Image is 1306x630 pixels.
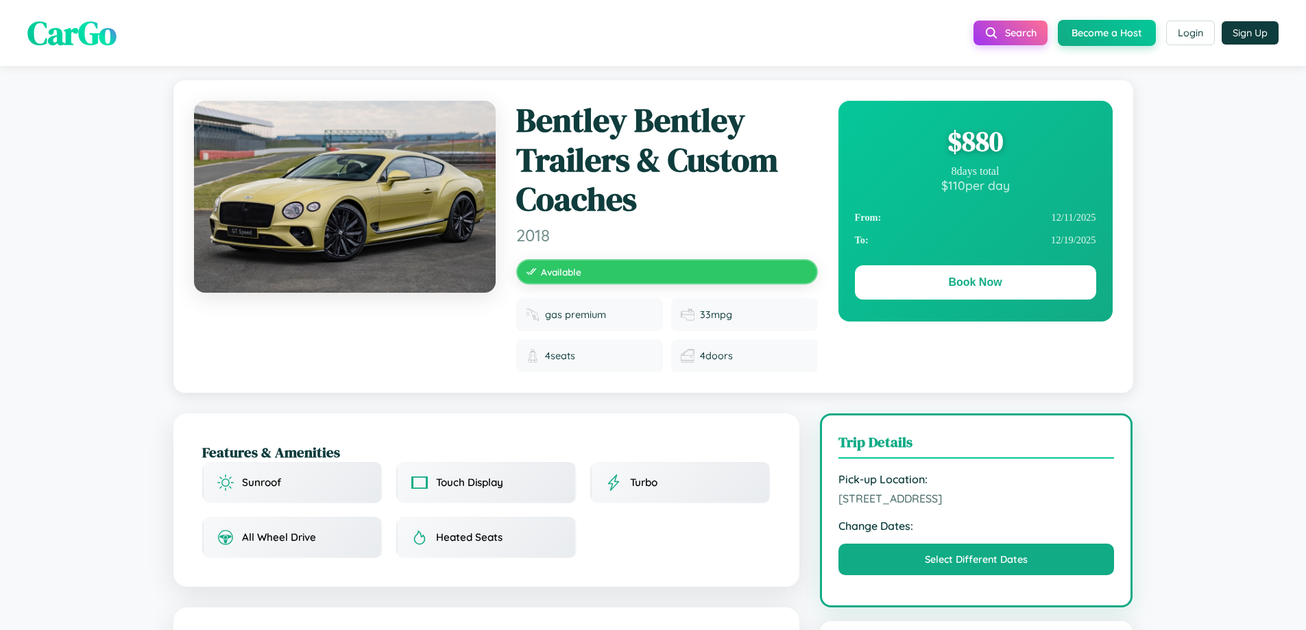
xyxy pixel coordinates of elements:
span: 4 seats [545,350,575,362]
button: Login [1166,21,1215,45]
img: Seats [526,349,540,363]
img: Fuel efficiency [681,308,694,322]
span: Touch Display [436,476,503,489]
button: Select Different Dates [838,544,1115,575]
strong: From: [855,212,882,223]
span: Sunroof [242,476,281,489]
span: CarGo [27,10,117,56]
div: 8 days total [855,165,1096,178]
div: $ 880 [855,123,1096,160]
span: gas premium [545,308,606,321]
img: Doors [681,349,694,363]
span: 4 doors [700,350,733,362]
button: Book Now [855,265,1096,300]
button: Search [974,21,1048,45]
span: Heated Seats [436,531,503,544]
button: Sign Up [1222,21,1279,45]
span: Search [1005,27,1037,39]
span: 2018 [516,225,818,245]
strong: To: [855,234,869,246]
img: Fuel type [526,308,540,322]
div: $ 110 per day [855,178,1096,193]
strong: Pick-up Location: [838,472,1115,486]
div: 12 / 19 / 2025 [855,229,1096,252]
span: Available [541,266,581,278]
h1: Bentley Bentley Trailers & Custom Coaches [516,101,818,219]
span: All Wheel Drive [242,531,316,544]
strong: Change Dates: [838,519,1115,533]
div: 12 / 11 / 2025 [855,206,1096,229]
span: 33 mpg [700,308,732,321]
span: [STREET_ADDRESS] [838,492,1115,505]
h2: Features & Amenities [202,442,771,462]
span: Turbo [630,476,657,489]
img: Bentley Bentley Trailers & Custom Coaches 2018 [194,101,496,293]
button: Become a Host [1058,20,1156,46]
h3: Trip Details [838,432,1115,459]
